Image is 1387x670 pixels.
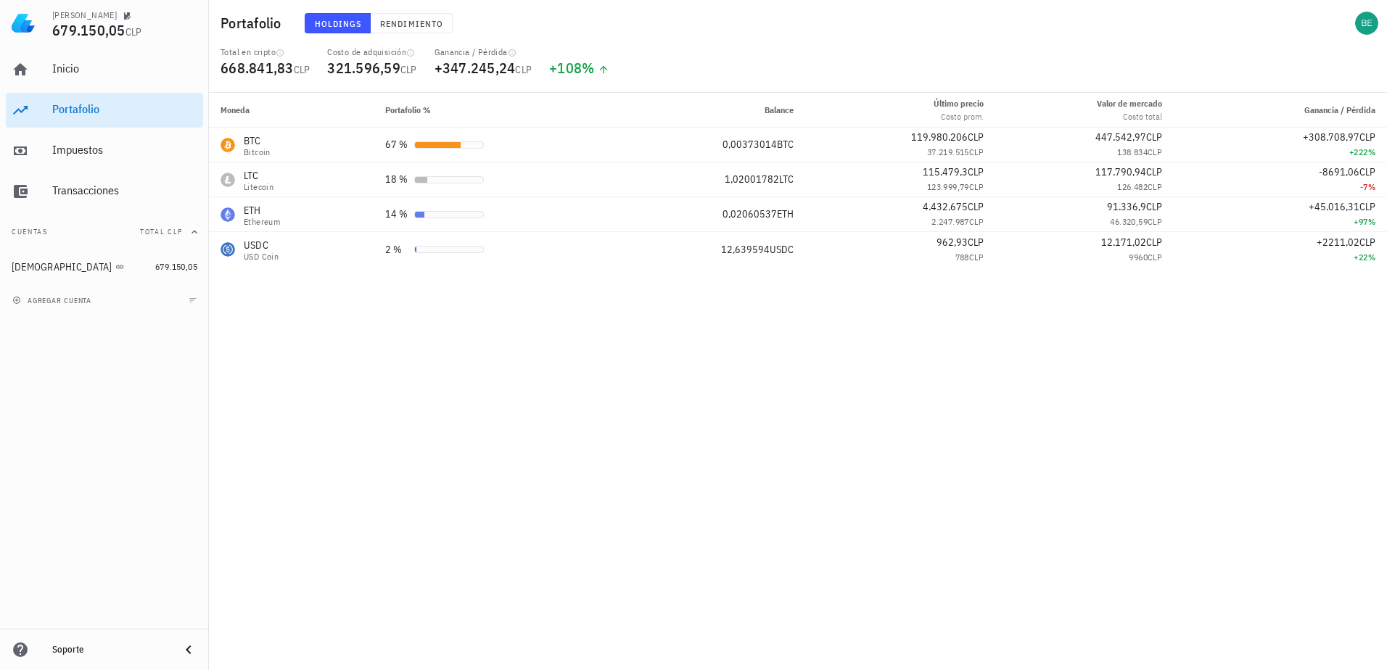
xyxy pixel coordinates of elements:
[934,97,984,110] div: Último precio
[1185,215,1375,229] div: +97
[582,58,594,78] span: %
[968,200,984,213] span: CLP
[1095,165,1146,178] span: 117.790,94
[927,146,969,157] span: 37.219.515
[1368,181,1375,192] span: %
[6,93,203,128] a: Portafolio
[327,46,416,58] div: Costo de adquisición
[52,143,197,157] div: Impuestos
[244,133,271,148] div: BTC
[1303,131,1359,144] span: +308.708,97
[244,252,279,261] div: USD Coin
[1359,131,1375,144] span: CLP
[385,242,408,257] div: 2 %
[969,181,984,192] span: CLP
[777,138,794,151] span: BTC
[1359,200,1375,213] span: CLP
[1359,236,1375,249] span: CLP
[969,216,984,227] span: CLP
[1368,252,1375,262] span: %
[1117,146,1148,157] span: 138.834
[52,102,197,116] div: Portafolio
[371,13,453,33] button: Rendimiento
[52,62,197,75] div: Inicio
[1359,165,1375,178] span: CLP
[721,243,770,256] span: 12,639594
[549,61,609,75] div: +108
[1148,252,1162,262] span: CLP
[1146,236,1162,249] span: CLP
[385,172,408,187] div: 18 %
[723,207,777,220] span: 0,02060537
[221,138,235,152] div: BTC-icon
[221,46,310,58] div: Total en cripto
[15,296,91,305] span: agregar cuenta
[779,173,794,186] span: LTC
[1117,181,1148,192] span: 126.482
[244,238,279,252] div: USDC
[1146,131,1162,144] span: CLP
[221,58,294,78] span: 668.841,83
[1148,216,1162,227] span: CLP
[1097,110,1162,123] div: Costo total
[937,236,968,249] span: 962,93
[927,181,969,192] span: 123.999,79
[934,110,984,123] div: Costo prom.
[1097,97,1162,110] div: Valor de mercado
[1185,180,1375,194] div: -7
[52,9,117,21] div: [PERSON_NAME]
[140,227,183,236] span: Total CLP
[244,203,280,218] div: ETH
[765,104,794,115] span: Balance
[1110,216,1148,227] span: 46.320,59
[209,93,374,128] th: Moneda
[1146,200,1162,213] span: CLP
[244,183,273,191] div: Litecoin
[125,25,142,38] span: CLP
[1101,236,1146,249] span: 12.171,02
[221,12,287,35] h1: Portafolio
[400,63,417,76] span: CLP
[221,173,235,187] div: LTC-icon
[385,104,431,115] span: Portafolio %
[1317,236,1359,249] span: +2211,02
[244,218,280,226] div: Ethereum
[1095,131,1146,144] span: 447.542,97
[1304,104,1375,115] span: Ganancia / Pérdida
[969,252,984,262] span: CLP
[968,236,984,249] span: CLP
[52,20,125,40] span: 679.150,05
[6,133,203,168] a: Impuestos
[294,63,310,76] span: CLP
[9,293,98,307] button: agregar cuenta
[725,173,779,186] span: 1,02001782
[6,174,203,209] a: Transacciones
[1148,146,1162,157] span: CLP
[1309,200,1359,213] span: +45.016,31
[515,63,532,76] span: CLP
[1368,216,1375,227] span: %
[6,52,203,87] a: Inicio
[1319,165,1359,178] span: -8691,06
[955,252,969,262] span: 788
[305,13,371,33] button: Holdings
[221,207,235,222] div: ETH-icon
[615,93,805,128] th: Balance: Sin ordenar. Pulse para ordenar de forma ascendente.
[327,58,400,78] span: 321.596,59
[12,261,112,273] div: [DEMOGRAPHIC_DATA]
[1148,181,1162,192] span: CLP
[155,261,197,272] span: 679.150,05
[968,131,984,144] span: CLP
[435,58,516,78] span: +347.245,24
[1368,146,1375,157] span: %
[52,644,168,655] div: Soporte
[379,18,443,29] span: Rendimiento
[244,168,273,183] div: LTC
[1146,165,1162,178] span: CLP
[374,93,615,128] th: Portafolio %: Sin ordenar. Pulse para ordenar de forma ascendente.
[777,207,794,220] span: ETH
[6,249,203,284] a: [DEMOGRAPHIC_DATA] 679.150,05
[385,137,408,152] div: 67 %
[221,242,235,257] div: USDC-icon
[1355,12,1378,35] div: avatar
